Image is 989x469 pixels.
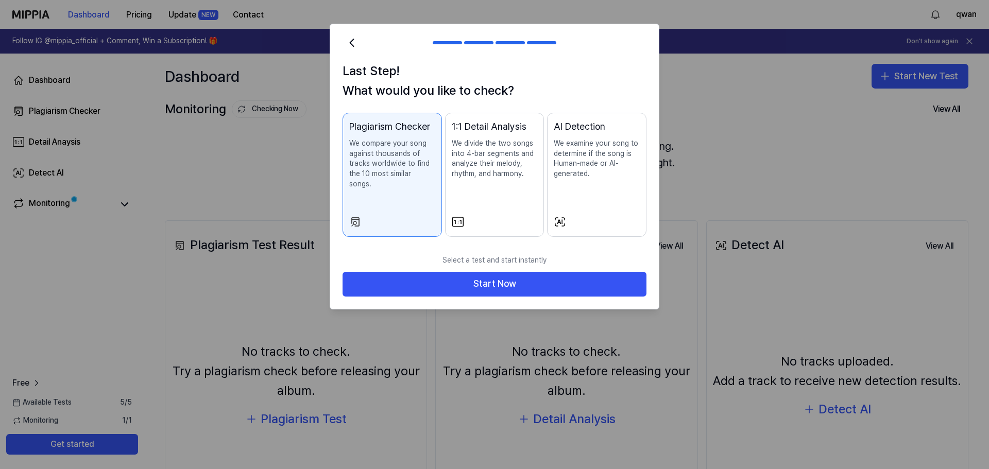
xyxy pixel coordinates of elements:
[343,272,646,297] button: Start Now
[554,119,640,134] div: AI Detection
[349,119,435,134] div: Plagiarism Checker
[343,61,646,101] h1: Last Step! What would you like to check?
[445,113,544,237] button: 1:1 Detail AnalysisWe divide the two songs into 4-bar segments and analyze their melody, rhythm, ...
[547,113,646,237] button: AI DetectionWe examine your song to determine if the song is Human-made or AI-generated.
[452,138,538,179] p: We divide the two songs into 4-bar segments and analyze their melody, rhythm, and harmony.
[452,119,538,134] div: 1:1 Detail Analysis
[349,138,435,189] p: We compare your song against thousands of tracks worldwide to find the 10 most similar songs.
[343,249,646,272] p: Select a test and start instantly
[343,113,442,237] button: Plagiarism CheckerWe compare your song against thousands of tracks worldwide to find the 10 most ...
[554,138,640,179] p: We examine your song to determine if the song is Human-made or AI-generated.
